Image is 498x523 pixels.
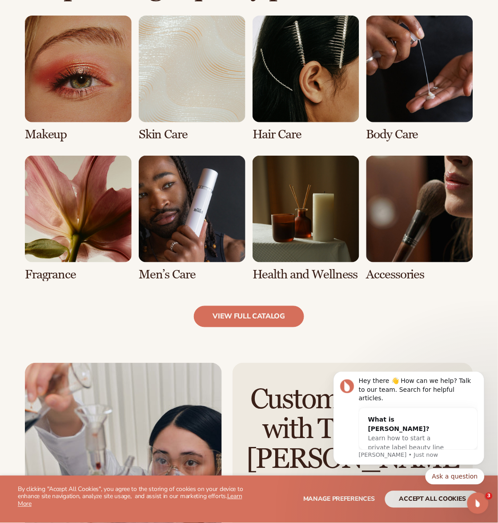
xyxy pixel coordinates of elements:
[194,306,305,327] a: view full catalog
[39,5,158,78] div: Message content
[253,156,359,282] div: 7 / 8
[385,491,480,508] button: accept all cookies
[366,16,473,141] div: 4 / 8
[39,5,158,32] div: Hey there 👋 How can we help? Talk to our team. Search for helpful articles.
[320,372,498,490] iframe: Intercom notifications message
[303,491,375,508] button: Manage preferences
[139,156,245,282] div: 6 / 8
[20,8,34,22] img: Profile image for Lee
[25,128,132,141] h3: Makeup
[467,493,489,514] iframe: Intercom live chat
[18,486,249,508] p: By clicking "Accept All Cookies", you agree to the storing of cookies on your device to enhance s...
[25,16,132,141] div: 1 / 8
[366,156,473,282] div: 8 / 8
[39,36,140,97] div: What is [PERSON_NAME]?Learn how to start a private label beauty line with [PERSON_NAME]
[246,385,460,505] h2: Custom formulate with The Lab by [PERSON_NAME]
[139,128,245,141] h3: Skin Care
[48,44,131,62] div: What is [PERSON_NAME]?
[303,495,375,503] span: Manage preferences
[366,128,473,141] h3: Body Care
[18,492,242,508] a: Learn More
[486,493,493,500] span: 3
[139,16,245,141] div: 2 / 8
[253,128,359,141] h3: Hair Care
[253,16,359,141] div: 3 / 8
[13,97,165,113] div: Quick reply options
[25,156,132,282] div: 5 / 8
[105,97,165,113] button: Quick reply: Ask a question
[39,80,158,88] p: Message from Lee, sent Just now
[48,63,124,89] span: Learn how to start a private label beauty line with [PERSON_NAME]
